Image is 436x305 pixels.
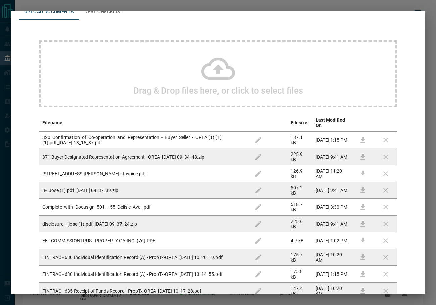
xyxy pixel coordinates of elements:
[312,199,351,216] td: [DATE] 3:30 PM
[287,148,312,165] td: 225.9 kB
[287,283,312,299] td: 147.4 kB
[287,199,312,216] td: 518.7 kB
[312,283,351,299] td: [DATE] 10:20 AM
[312,266,351,283] td: [DATE] 1:15 PM
[39,283,247,299] td: FINTRAC - 635 Receipt of Funds Record - PropTx-OREA_[DATE] 10_17_28.pdf
[39,148,247,165] td: 371 Buyer Designated Representation Agreement - OREA_[DATE] 09_34_48.zip
[312,148,351,165] td: [DATE] 9:41 AM
[39,216,247,232] td: disclosure_-_jose (1).pdf_[DATE] 09_37_24.zip
[287,182,312,199] td: 507.2 kB
[39,114,247,132] th: Filename
[287,165,312,182] td: 126.9 kB
[39,182,247,199] td: B-_Jose (1).pdf_[DATE] 09_37_39.zip
[312,165,351,182] td: [DATE] 11:20 AM
[39,165,247,182] td: [STREET_ADDRESS][PERSON_NAME] - Invoice.pdf
[287,249,312,266] td: 175.7 kB
[287,266,312,283] td: 175.8 kB
[39,199,247,216] td: Complete_with_Docusign_501_-_55_Delisle_Ave_.pdf
[312,216,351,232] td: [DATE] 9:41 AM
[79,4,129,20] button: Deal Checklist
[39,40,397,107] div: Drag & Drop files here, or click to select files
[39,232,247,249] td: EFT-COMMISSIONTRUST-PROPERTY.CA-INC. (76).PDF
[351,114,374,132] th: download action column
[312,132,351,148] td: [DATE] 1:15 PM
[19,4,79,20] button: Upload Documents
[312,249,351,266] td: [DATE] 10:20 AM
[133,85,303,96] h2: Drag & Drop files here, or click to select files
[312,114,351,132] th: Last Modified On
[312,182,351,199] td: [DATE] 9:41 AM
[39,266,247,283] td: FINTRAC - 630 Individual Identification Record (A) - PropTx-OREA_[DATE] 13_14_55.pdf
[247,114,287,132] th: edit column
[287,232,312,249] td: 4.7 kB
[287,114,312,132] th: Filesize
[39,249,247,266] td: FINTRAC - 630 Individual Identification Record (A) - PropTx-OREA_[DATE] 10_20_19.pdf
[312,232,351,249] td: [DATE] 1:02 PM
[374,114,397,132] th: delete file action column
[287,216,312,232] td: 225.6 kB
[287,132,312,148] td: 187.1 kB
[39,132,247,148] td: 320_Confirmation_of_Co-operation_and_Representation_-_Buyer_Seller_-_OREA (1) (1) (1).pdf_[DATE] ...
